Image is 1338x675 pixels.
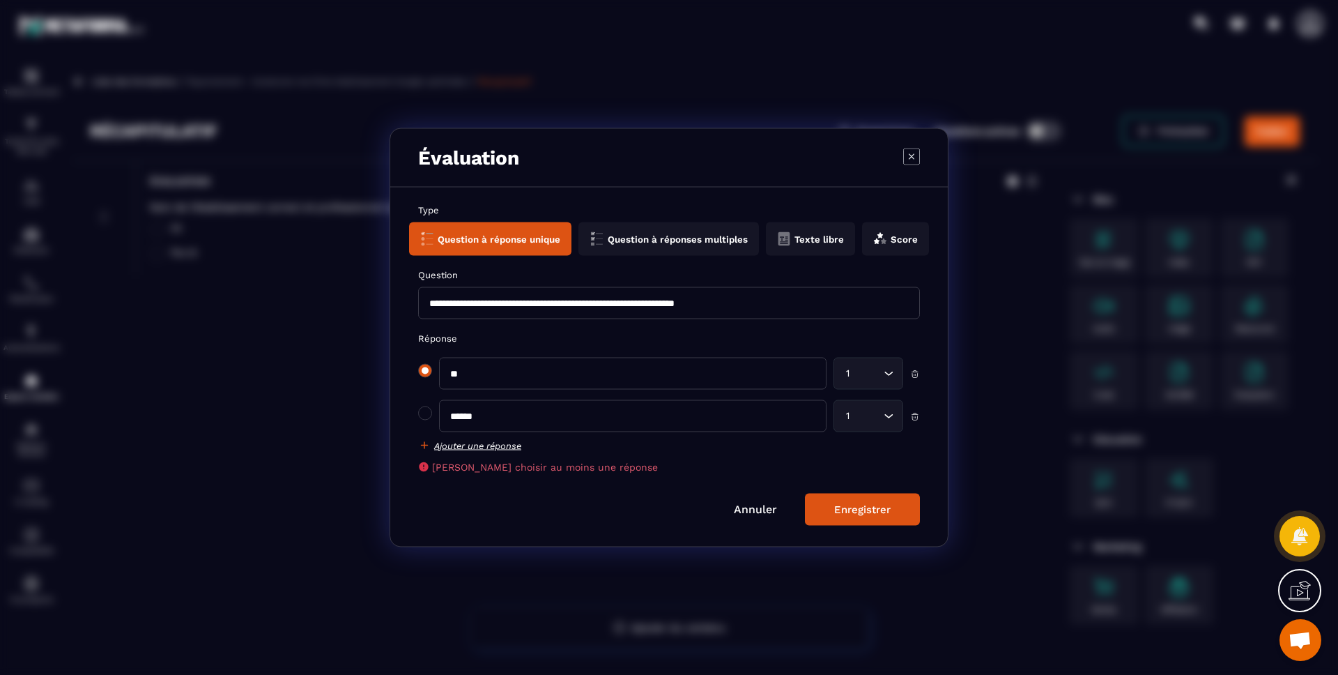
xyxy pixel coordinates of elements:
div: Search for option [833,400,903,432]
h6: Ajouter une réponse [434,440,521,450]
span: [PERSON_NAME] choisir au moins une réponse [432,462,658,473]
h3: Évaluation [418,146,519,169]
button: Question à réponse unique [409,222,571,256]
span: 1 [843,409,852,424]
div: Enregistrer [834,503,891,516]
button: Score [862,222,929,256]
button: Texte libre [766,222,855,256]
span: 1 [843,366,852,381]
input: Search for option [852,366,880,381]
label: Réponse [418,333,920,344]
button: Enregistrer [805,494,920,526]
a: Annuler [734,503,777,516]
input: Search for option [852,409,880,424]
div: Search for option [833,358,903,390]
button: Question à réponses multiples [578,222,759,256]
label: Question [418,270,920,280]
label: Type [418,205,920,215]
div: Ouvrir le chat [1279,619,1321,661]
